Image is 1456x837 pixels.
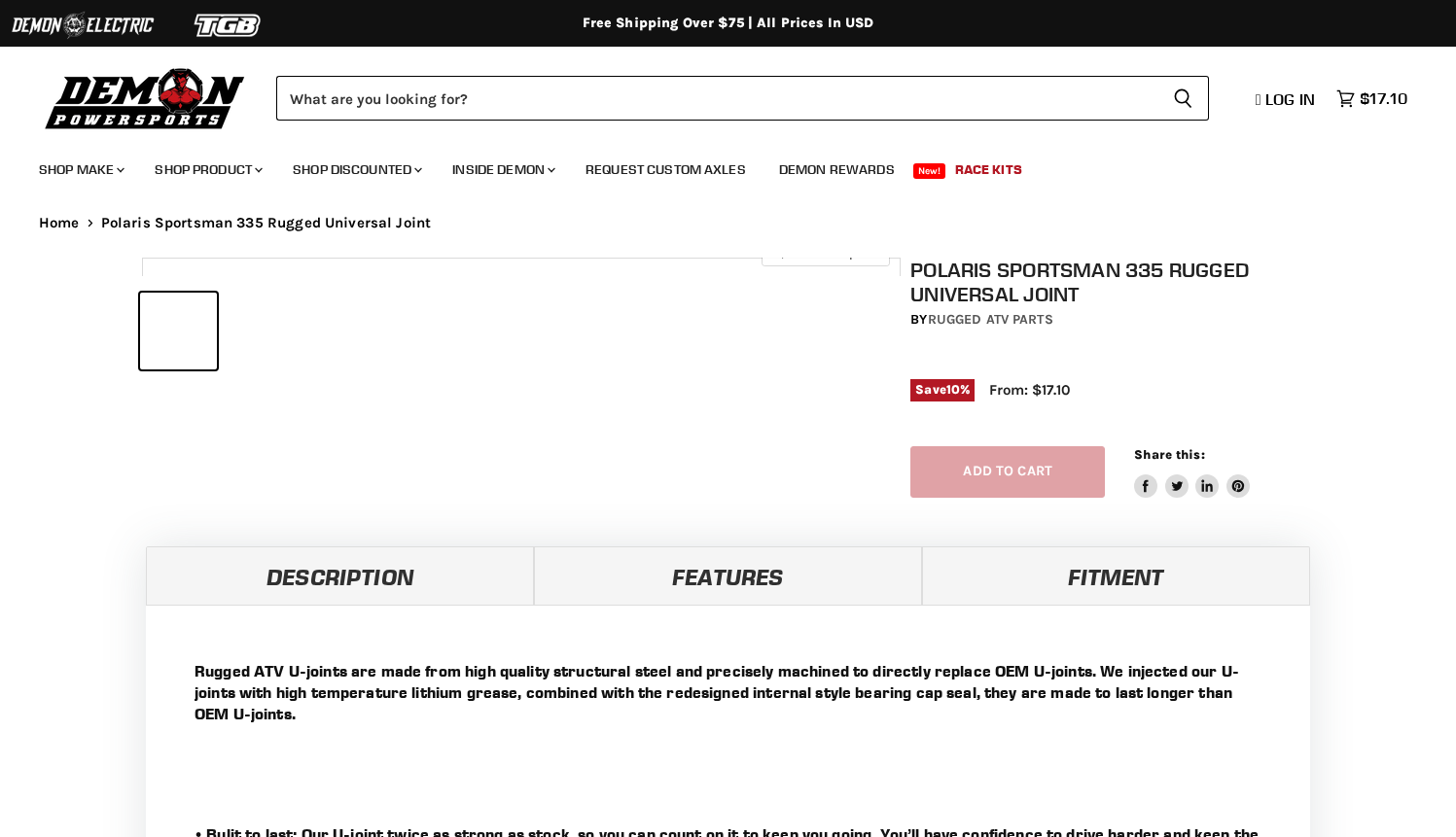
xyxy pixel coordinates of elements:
[39,215,80,231] a: Home
[101,215,432,231] span: Polaris Sportsman 335 Rugged Universal Joint
[571,150,761,190] a: Request Custom Axles
[764,150,909,190] a: Demon Rewards
[24,142,1403,190] ul: Main menu
[928,311,1053,328] a: Rugged ATV Parts
[1327,85,1417,113] a: $17.10
[140,293,217,369] button: IMAGE thumbnail
[24,150,136,190] a: Shop Make
[989,381,1070,399] span: From: $17.10
[1265,89,1315,109] span: Log in
[910,258,1324,306] h1: Polaris Sportsman 335 Rugged Universal Joint
[156,7,302,44] img: TGB Logo 2
[913,163,946,179] span: New!
[1360,89,1407,108] span: $17.10
[10,7,156,44] img: Demon Electric Logo 2
[146,546,534,605] a: Description
[534,546,922,605] a: Features
[195,660,1261,724] p: Rugged ATV U-joints are made from high quality structural steel and precisely machined to directl...
[910,309,1324,331] div: by
[922,546,1310,605] a: Fitment
[140,150,274,190] a: Shop Product
[278,150,434,190] a: Shop Discounted
[276,76,1157,121] input: Search
[1247,90,1327,108] a: Log in
[39,63,252,132] img: Demon Powersports
[276,76,1209,121] form: Product
[1134,447,1204,462] span: Share this:
[771,245,879,260] span: Click to expand
[438,150,567,190] a: Inside Demon
[910,379,975,401] span: Save %
[1134,446,1250,498] aside: Share this:
[1157,76,1209,121] button: Search
[941,150,1037,190] a: Race Kits
[946,382,960,397] span: 10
